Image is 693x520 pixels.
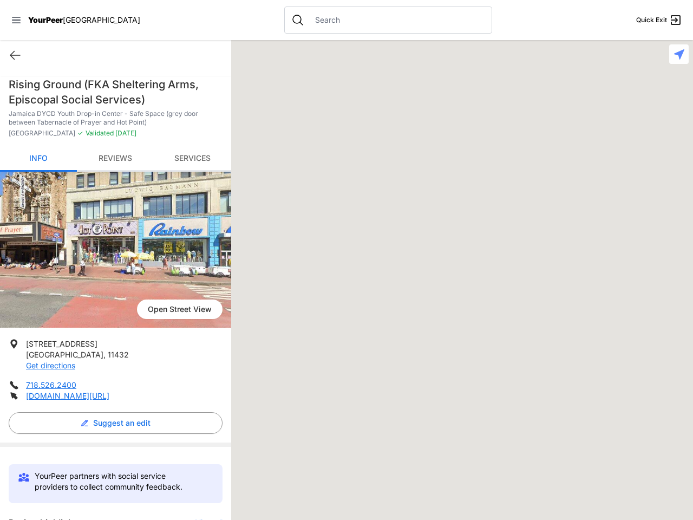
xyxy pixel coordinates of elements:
[9,412,223,434] button: Suggest an edit
[9,129,75,138] span: [GEOGRAPHIC_DATA]
[108,350,129,359] span: 11432
[137,300,223,319] span: Open Street View
[154,146,231,172] a: Services
[9,77,223,107] h1: Rising Ground (FKA Sheltering Arms, Episcopal Social Services)
[63,15,140,24] span: [GEOGRAPHIC_DATA]
[114,129,136,137] span: [DATE]
[103,350,106,359] span: ,
[26,391,109,400] a: [DOMAIN_NAME][URL]
[26,361,75,370] a: Get directions
[77,129,83,138] span: ✓
[26,380,76,389] a: 718.526.2400
[35,471,201,492] p: YourPeer partners with social service providers to collect community feedback.
[93,418,151,428] span: Suggest an edit
[26,350,103,359] span: [GEOGRAPHIC_DATA]
[28,17,140,23] a: YourPeer[GEOGRAPHIC_DATA]
[77,146,154,172] a: Reviews
[26,339,97,348] span: [STREET_ADDRESS]
[9,109,223,127] p: Jamaica DYCD Youth Drop-in Center - Safe Space (grey door between Tabernacle of Prayer and Hot Po...
[636,16,667,24] span: Quick Exit
[86,129,114,137] span: Validated
[28,15,63,24] span: YourPeer
[309,15,485,25] input: Search
[636,14,682,27] a: Quick Exit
